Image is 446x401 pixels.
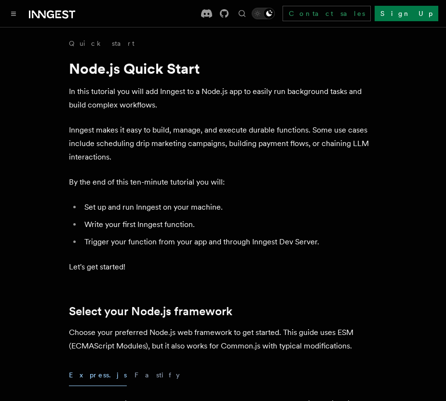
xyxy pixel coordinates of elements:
[135,364,180,386] button: Fastify
[69,39,135,48] a: Quick start
[69,326,378,353] p: Choose your preferred Node.js web framework to get started. This guide uses ESM (ECMAScript Modul...
[8,8,19,19] button: Toggle navigation
[283,6,371,21] a: Contact sales
[236,8,248,19] button: Find something...
[69,175,378,189] p: By the end of this ten-minute tutorial you will:
[69,260,378,274] p: Let's get started!
[69,364,127,386] button: Express.js
[81,235,378,249] li: Trigger your function from your app and through Inngest Dev Server.
[69,123,378,164] p: Inngest makes it easy to build, manage, and execute durable functions. Some use cases include sch...
[81,200,378,214] li: Set up and run Inngest on your machine.
[252,8,275,19] button: Toggle dark mode
[69,60,378,77] h1: Node.js Quick Start
[69,85,378,112] p: In this tutorial you will add Inngest to a Node.js app to easily run background tasks and build c...
[375,6,438,21] a: Sign Up
[69,305,232,318] a: Select your Node.js framework
[81,218,378,231] li: Write your first Inngest function.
